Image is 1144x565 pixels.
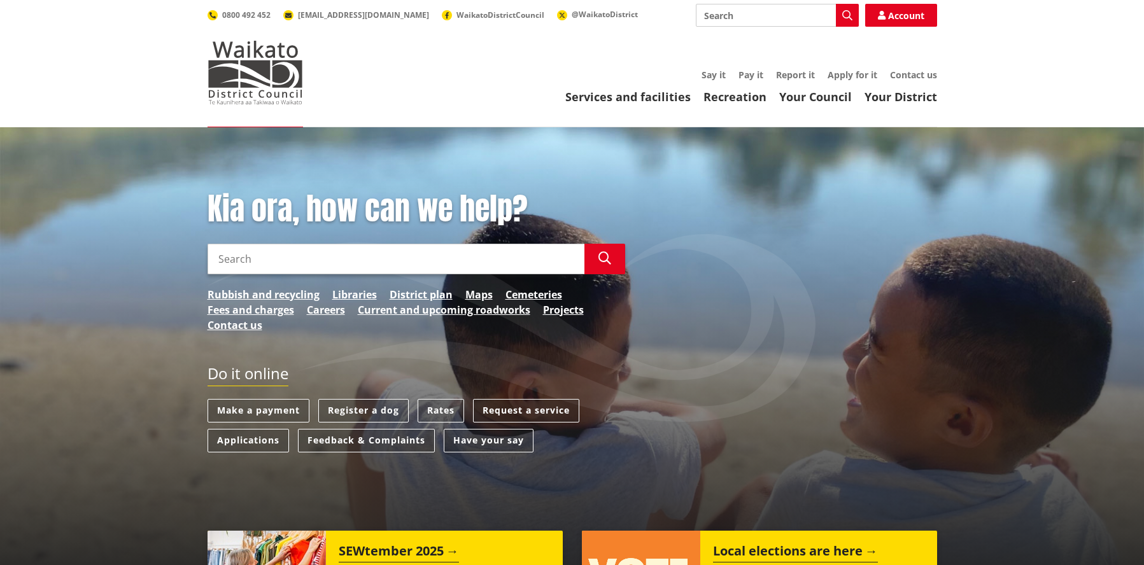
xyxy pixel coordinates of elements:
[738,69,763,81] a: Pay it
[465,287,493,302] a: Maps
[543,302,584,317] a: Projects
[418,399,464,422] a: Rates
[208,287,320,302] a: Rubbish and recycling
[473,399,579,422] a: Request a service
[865,89,937,104] a: Your District
[828,69,877,81] a: Apply for it
[208,244,584,274] input: Search input
[572,9,638,20] span: @WaikatoDistrict
[557,9,638,20] a: @WaikatoDistrict
[318,399,409,422] a: Register a dog
[208,317,262,333] a: Contact us
[208,191,625,228] h1: Kia ora, how can we help?
[565,89,691,104] a: Services and facilities
[298,10,429,20] span: [EMAIL_ADDRESS][DOMAIN_NAME]
[332,287,377,302] a: Libraries
[713,543,878,562] h2: Local elections are here
[358,302,530,317] a: Current and upcoming roadworks
[442,10,544,20] a: WaikatoDistrictCouncil
[779,89,852,104] a: Your Council
[703,89,766,104] a: Recreation
[283,10,429,20] a: [EMAIL_ADDRESS][DOMAIN_NAME]
[444,429,533,452] a: Have your say
[222,10,271,20] span: 0800 492 452
[208,399,309,422] a: Make a payment
[208,365,288,387] h2: Do it online
[456,10,544,20] span: WaikatoDistrictCouncil
[702,69,726,81] a: Say it
[298,429,435,452] a: Feedback & Complaints
[890,69,937,81] a: Contact us
[865,4,937,27] a: Account
[208,429,289,452] a: Applications
[307,302,345,317] a: Careers
[339,543,459,562] h2: SEWtember 2025
[390,287,453,302] a: District plan
[208,302,294,317] a: Fees and charges
[776,69,815,81] a: Report it
[505,287,562,302] a: Cemeteries
[696,4,859,27] input: Search input
[208,10,271,20] a: 0800 492 452
[208,41,303,104] img: Waikato District Council - Te Kaunihera aa Takiwaa o Waikato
